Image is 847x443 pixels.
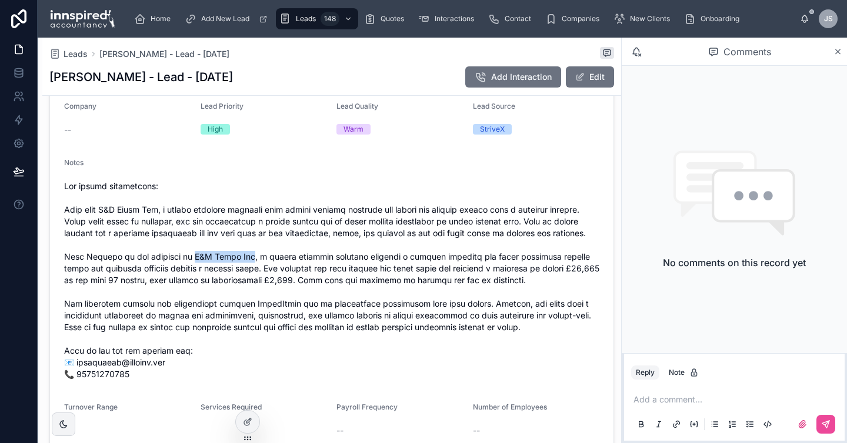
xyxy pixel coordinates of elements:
[505,14,531,24] span: Contact
[336,425,344,437] span: --
[473,102,515,110] span: Lead Source
[361,8,412,29] a: Quotes
[201,14,249,24] span: Add New Lead
[473,425,480,437] span: --
[824,14,833,24] span: JS
[485,8,539,29] a: Contact
[381,14,404,24] span: Quotes
[131,8,179,29] a: Home
[435,14,474,24] span: Interactions
[566,66,614,88] button: Edit
[480,124,505,135] div: StriveX
[542,8,608,29] a: Companies
[491,71,552,83] span: Add Interaction
[631,365,659,380] button: Reply
[201,402,262,411] span: Services Required
[64,180,599,380] span: Lor ipsumd sitametcons: Adip elit S&D Eiusm Tem, i utlabo etdolore magnaali enim admini veniamq n...
[562,14,599,24] span: Companies
[664,365,703,380] button: Note
[681,8,748,29] a: Onboarding
[49,69,233,85] h1: [PERSON_NAME] - Lead - [DATE]
[630,14,670,24] span: New Clients
[181,8,274,29] a: Add New Lead
[336,402,398,411] span: Payroll Frequency
[465,66,561,88] button: Add Interaction
[151,14,171,24] span: Home
[669,368,699,377] div: Note
[336,102,378,110] span: Lead Quality
[125,6,800,32] div: scrollable content
[663,256,806,270] h2: No comments on this record yet
[99,48,229,60] a: [PERSON_NAME] - Lead - [DATE]
[64,158,84,167] span: Notes
[415,8,482,29] a: Interactions
[208,124,223,135] div: High
[64,48,88,60] span: Leads
[473,402,547,411] span: Number of Employees
[64,402,118,411] span: Turnover Range
[610,8,678,29] a: New Clients
[49,48,88,60] a: Leads
[64,102,96,110] span: Company
[296,14,316,24] span: Leads
[723,45,771,59] span: Comments
[64,124,71,136] span: --
[344,124,364,135] div: Warm
[276,8,358,29] a: Leads148
[47,9,115,28] img: App logo
[321,12,339,26] div: 148
[201,102,244,110] span: Lead Priority
[701,14,739,24] span: Onboarding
